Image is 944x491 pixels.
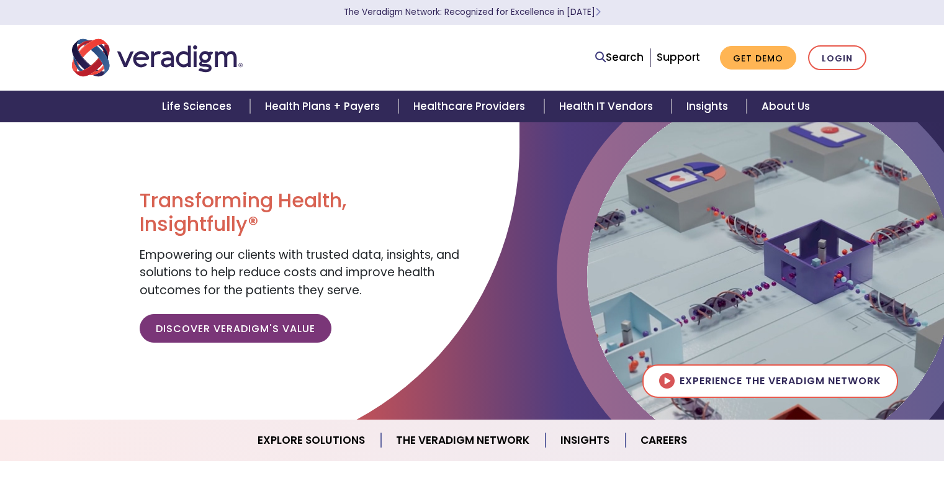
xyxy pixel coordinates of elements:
[398,91,544,122] a: Healthcare Providers
[546,425,626,456] a: Insights
[808,45,866,71] a: Login
[595,6,601,18] span: Learn More
[657,50,700,65] a: Support
[595,49,644,66] a: Search
[672,91,747,122] a: Insights
[140,314,331,343] a: Discover Veradigm's Value
[626,425,702,456] a: Careers
[720,46,796,70] a: Get Demo
[147,91,250,122] a: Life Sciences
[381,425,546,456] a: The Veradigm Network
[250,91,398,122] a: Health Plans + Payers
[344,6,601,18] a: The Veradigm Network: Recognized for Excellence in [DATE]Learn More
[140,246,459,299] span: Empowering our clients with trusted data, insights, and solutions to help reduce costs and improv...
[140,189,462,236] h1: Transforming Health, Insightfully®
[72,37,243,78] img: Veradigm logo
[243,425,381,456] a: Explore Solutions
[747,91,825,122] a: About Us
[544,91,672,122] a: Health IT Vendors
